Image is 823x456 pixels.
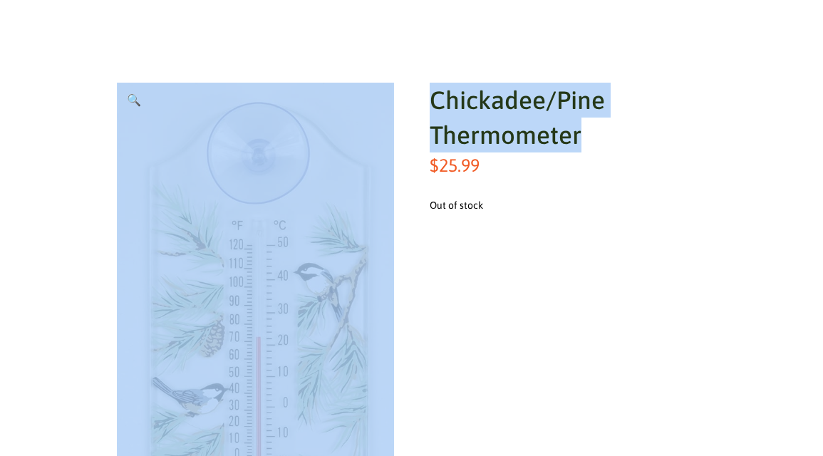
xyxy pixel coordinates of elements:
[430,83,707,152] h1: Chickadee/Pine Thermometer
[430,155,439,175] span: $
[430,197,707,214] p: Out of stock
[430,155,480,175] bdi: 25.99
[127,93,141,106] span: 🔍
[117,83,151,117] a: View full-screen image gallery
